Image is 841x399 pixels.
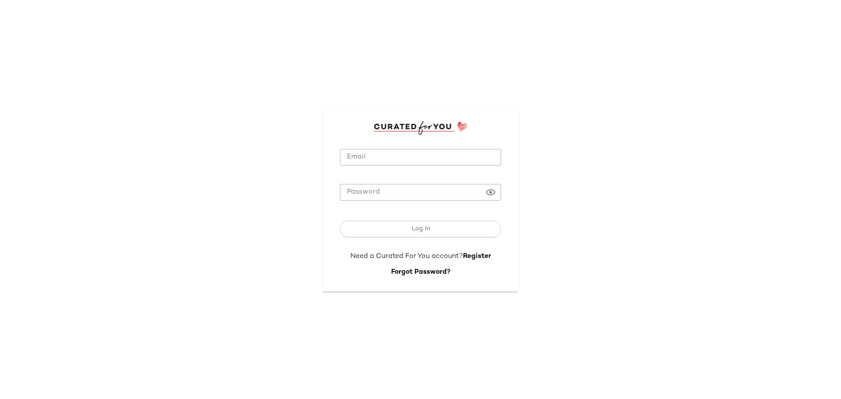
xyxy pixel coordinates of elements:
a: Register [463,253,491,260]
img: cfy_login_logo.DGdB1djN.svg [374,121,468,134]
button: Log In [340,221,501,237]
span: Need a Curated For You account? [350,253,463,260]
a: Forgot Password? [391,268,450,276]
span: Log In [411,226,430,233]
